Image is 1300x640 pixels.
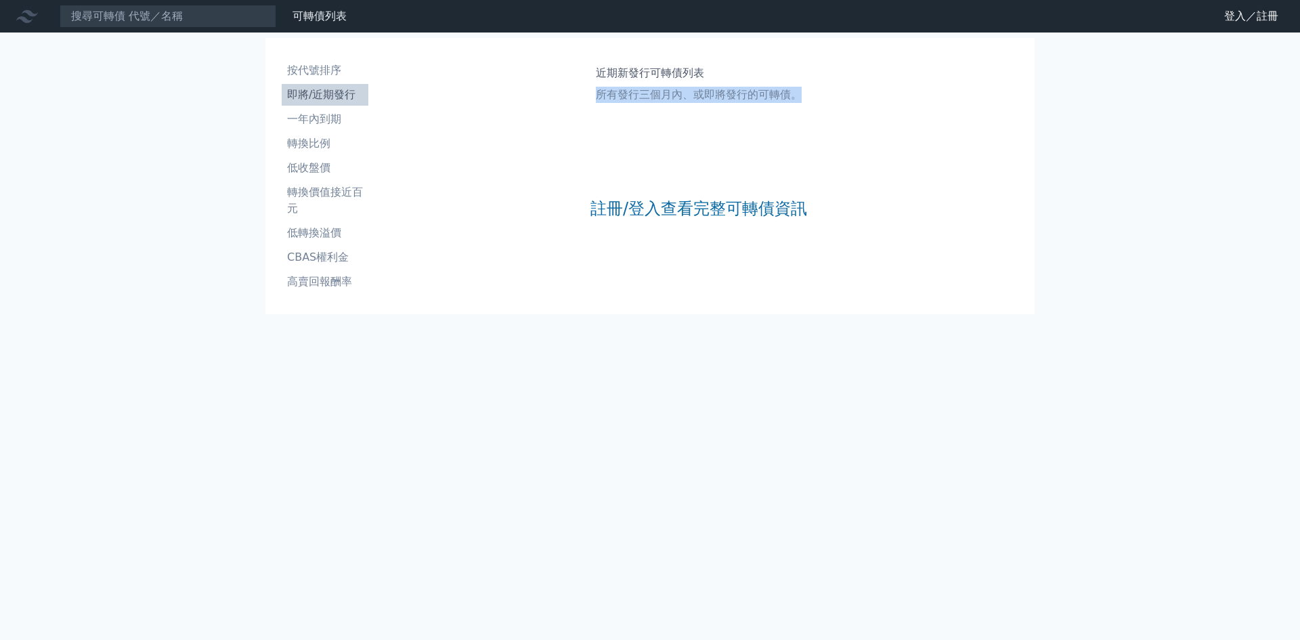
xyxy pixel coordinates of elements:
li: 轉換比例 [282,135,368,152]
a: 轉換價值接近百元 [282,182,368,219]
li: 一年內到期 [282,111,368,127]
li: 低轉換溢價 [282,225,368,241]
li: 即將/近期發行 [282,87,368,103]
a: 註冊/登入查看完整可轉債資訊 [590,198,807,219]
a: 低轉換溢價 [282,222,368,244]
li: 低收盤價 [282,160,368,176]
li: 按代號排序 [282,62,368,79]
li: CBAS權利金 [282,249,368,265]
a: CBAS權利金 [282,247,368,268]
p: 所有發行三個月內、或即將發行的可轉債。 [596,87,802,103]
a: 轉換比例 [282,133,368,154]
a: 登入／註冊 [1213,5,1289,27]
a: 可轉債列表 [292,9,347,22]
input: 搜尋可轉債 代號／名稱 [60,5,276,28]
h1: 近期新發行可轉債列表 [596,65,802,81]
li: 高賣回報酬率 [282,274,368,290]
a: 即將/近期發行 [282,84,368,106]
a: 按代號排序 [282,60,368,81]
a: 高賣回報酬率 [282,271,368,293]
li: 轉換價值接近百元 [282,184,368,217]
a: 低收盤價 [282,157,368,179]
a: 一年內到期 [282,108,368,130]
